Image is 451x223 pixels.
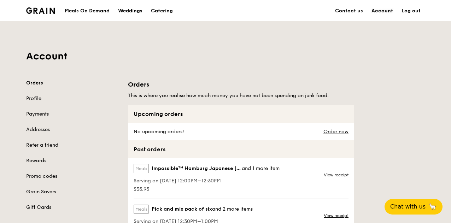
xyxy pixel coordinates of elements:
[324,213,348,218] a: View receipt
[367,0,397,22] a: Account
[242,165,280,171] span: and 1 more item
[147,0,177,22] a: Catering
[212,206,253,212] span: and 2 more items
[128,105,354,123] div: Upcoming orders
[151,0,173,22] div: Catering
[428,203,437,211] span: 🦙
[26,80,119,87] a: Orders
[114,0,147,22] a: Weddings
[134,186,280,193] span: $35.95
[128,140,354,158] div: Past orders
[118,0,142,22] div: Weddings
[26,95,119,102] a: Profile
[26,50,425,63] h1: Account
[128,123,188,140] div: No upcoming orders!
[134,205,149,214] label: Meals
[65,0,110,22] div: Meals On Demand
[152,206,212,213] span: Pick and mix pack of six
[26,7,55,14] img: Grain
[134,164,149,173] label: Meals
[397,0,425,22] a: Log out
[390,203,426,211] span: Chat with us
[26,188,119,195] a: Grain Savers
[26,142,119,149] a: Refer a friend
[323,129,348,135] a: Order now
[128,80,354,89] h1: Orders
[128,92,354,99] h5: This is where you realise how much money you have not been spending on junk food.
[134,177,280,184] span: Serving on [DATE] 12:00PM–12:30PM
[26,126,119,133] a: Addresses
[324,172,348,178] a: View receipt
[26,157,119,164] a: Rewards
[331,0,367,22] a: Contact us
[26,111,119,118] a: Payments
[26,173,119,180] a: Promo codes
[385,199,443,215] button: Chat with us🦙
[26,204,119,211] a: Gift Cards
[152,165,242,172] span: Impossible™ Hamburg Japanese [PERSON_NAME] [PERSON_NAME]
